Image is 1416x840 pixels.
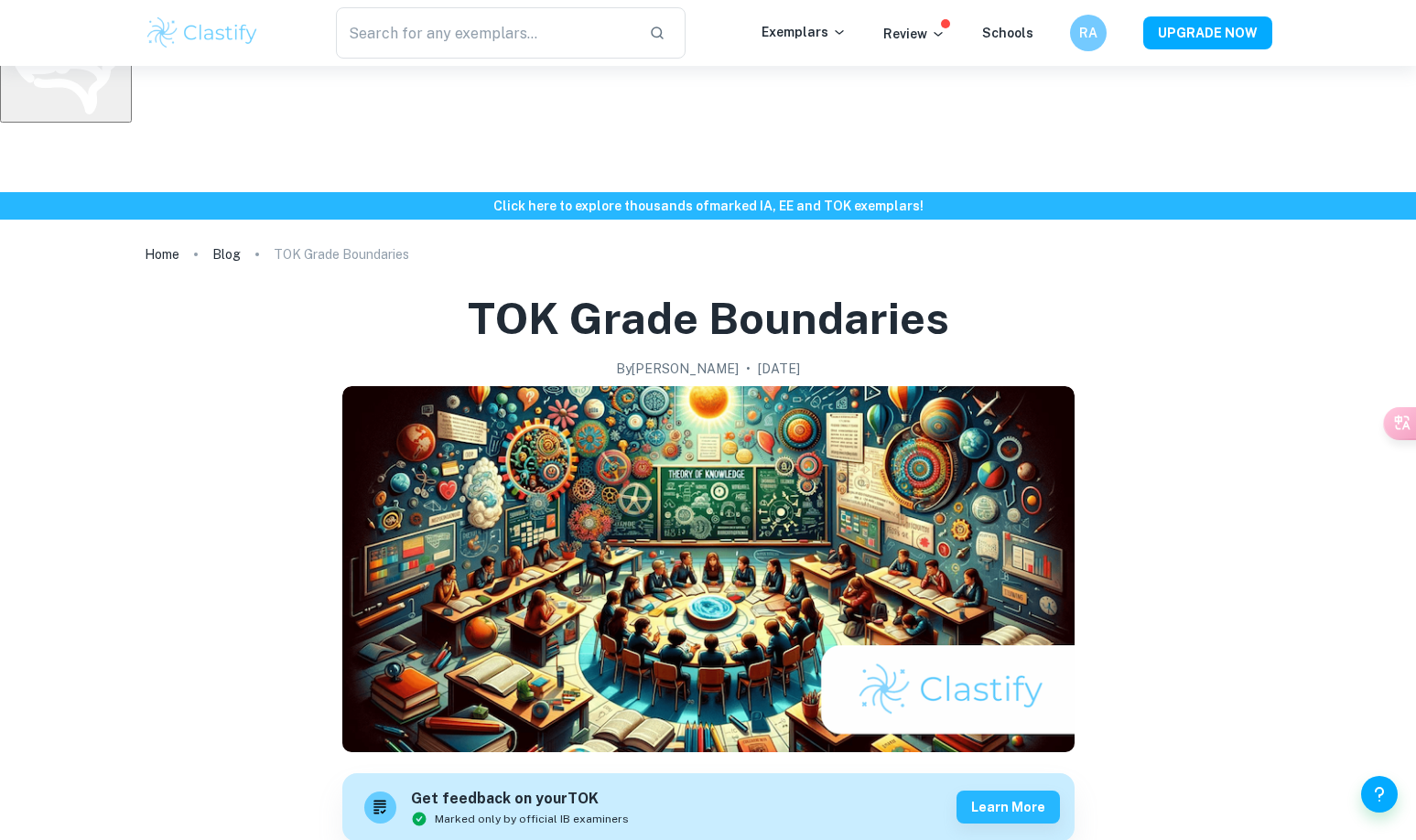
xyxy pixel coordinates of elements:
h6: RA [1077,23,1098,43]
a: Home [145,242,179,267]
p: Exemplars [762,22,847,42]
h2: By [PERSON_NAME] [616,359,739,379]
button: RA [1070,15,1107,51]
img: TOK Grade Boundaries cover image [342,386,1075,752]
span: Marked only by official IB examiners [435,811,629,827]
img: Clastify logo [145,15,261,51]
h1: TOK Grade Boundaries [468,289,949,348]
h6: Get feedback on your TOK [411,788,629,811]
p: Review [883,24,946,44]
button: Help and Feedback [1361,776,1398,813]
p: • [746,359,751,379]
button: UPGRADE NOW [1143,16,1272,49]
button: Learn more [957,791,1060,824]
h6: Click here to explore thousands of marked IA, EE and TOK exemplars ! [4,196,1412,216]
input: Search for any exemplars... [336,7,635,59]
a: Schools [982,26,1033,40]
a: Blog [212,242,241,267]
p: TOK Grade Boundaries [274,244,409,264]
h2: [DATE] [758,359,800,379]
